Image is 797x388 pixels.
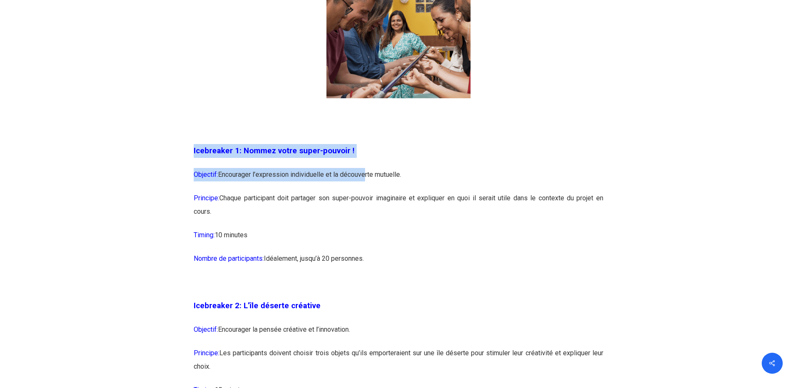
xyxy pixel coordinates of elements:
p: Idéalement, jusqu’à 20 personnes. [194,252,603,275]
span: Icebreaker 2: L’île déserte créative [194,301,321,310]
span: Nombre de participants: [194,254,264,262]
p: Les participants doivent choisir trois objets qu’ils emporteraient sur une île déserte pour stimu... [194,346,603,383]
span: Principe: [194,194,219,202]
span: Objectif: [194,325,218,333]
span: Icebreaker 1: Nommez votre super-pouvoir ! [194,146,355,155]
p: Encourager la pensée créative et l’innovation. [194,323,603,346]
span: Objectif: [194,170,218,178]
span: Timing: [194,231,215,239]
span: Principe: [194,349,219,357]
p: Encourager l’expression individuelle et la découverte mutuelle. [194,168,603,191]
p: Chaque participant doit partager son super-pouvoir imaginaire et expliquer en quoi il serait util... [194,191,603,228]
p: 10 minutes [194,228,603,252]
